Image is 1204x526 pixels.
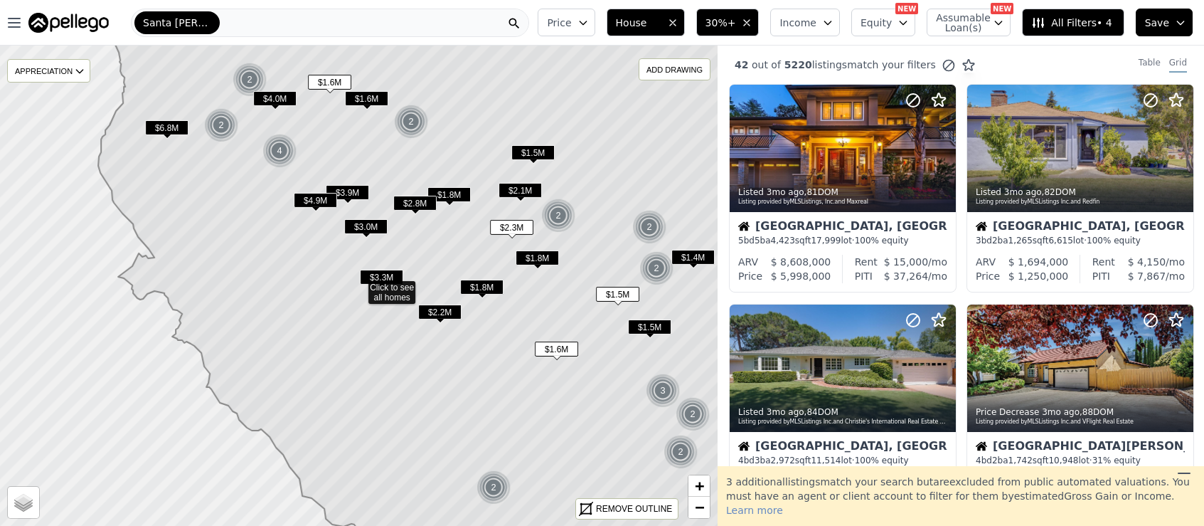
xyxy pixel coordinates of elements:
span: $ 15,000 [884,256,928,268]
div: 2 [476,470,511,505]
div: $1.5M [628,320,671,340]
span: $1.6M [345,91,388,106]
div: Price [976,269,1000,283]
a: Listed 3mo ago,81DOMListing provided byMLSListings, Inc.and MaxrealHouse[GEOGRAPHIC_DATA], [GEOGR... [729,84,955,293]
span: 5220 [781,59,812,70]
div: 3 additional listing s match your search but are excluded from public automated valuations. You m... [718,466,1204,526]
div: Grid [1169,57,1187,73]
a: Zoom in [688,475,710,497]
time: 2025-05-27 08:00 [767,407,804,417]
img: g1.png [676,397,710,431]
span: 10,948 [1048,456,1078,465]
span: 11,514 [811,456,841,465]
div: 2 [233,63,267,97]
div: [GEOGRAPHIC_DATA], [GEOGRAPHIC_DATA] [738,221,947,235]
button: Price [538,9,595,36]
div: Price Decrease , 88 DOM [976,406,1186,418]
div: NEW [895,3,918,14]
div: Table [1139,57,1161,73]
span: Price [547,16,571,30]
div: 4 [262,134,297,168]
div: $1.6M [535,342,578,362]
div: 2 [676,397,710,431]
img: House [976,441,987,452]
div: Listing provided by MLSListings Inc. and Redfin [976,198,1186,206]
span: $3.3M [360,270,403,285]
div: Listed , 81 DOM [738,186,949,198]
span: − [695,498,704,516]
span: $4.9M [294,193,337,208]
span: Save [1145,16,1169,30]
span: 4,423 [771,236,795,246]
div: 2 [639,251,673,285]
div: ARV [738,255,758,269]
span: $1.4M [671,250,715,265]
span: 42 [735,59,748,70]
div: $1.6M [308,75,351,95]
button: Save [1136,9,1193,36]
span: $1.5M [511,145,555,160]
img: g1.png [646,374,681,408]
div: APPRECIATION [7,59,90,83]
div: $3.9M [326,185,369,206]
div: /mo [878,255,947,269]
time: 2025-05-29 18:38 [767,187,804,197]
img: g1.png [204,108,239,142]
img: g1.png [632,210,667,244]
div: 2 [664,435,698,469]
span: 1,742 [1008,456,1033,465]
div: Price [738,269,762,283]
div: 4 bd 3 ba sqft lot · 100% equity [738,455,947,466]
button: Equity [851,9,915,36]
div: 2 [204,108,238,142]
span: $4.0M [253,91,297,106]
div: $1.5M [596,287,639,307]
span: Income [779,16,816,30]
span: + [695,477,704,495]
div: $1.8M [516,251,559,271]
span: $1.6M [308,75,351,90]
div: $1.6M [345,91,388,112]
span: match your filters [847,58,936,72]
span: 30%+ [705,16,736,30]
div: [GEOGRAPHIC_DATA], [GEOGRAPHIC_DATA] [976,221,1185,235]
div: PITI [855,269,873,283]
button: All Filters• 4 [1022,9,1124,36]
div: 3 bd 2 ba sqft lot · 100% equity [976,235,1185,246]
div: [GEOGRAPHIC_DATA][PERSON_NAME] ([GEOGRAPHIC_DATA][PERSON_NAME]) [976,441,1185,455]
div: REMOVE OUTLINE [596,503,672,515]
a: Price Decrease 3mo ago,88DOMListing provided byMLSListings Inc.and VFlight Real EstateHouse[GEOGR... [966,304,1193,512]
span: 2,972 [771,456,795,465]
span: House [616,16,661,30]
span: $1.5M [628,320,671,335]
div: $1.5M [511,145,555,166]
span: $1.8M [516,251,559,265]
div: [GEOGRAPHIC_DATA], [GEOGRAPHIC_DATA] [738,441,947,455]
div: 5 bd 5 ba sqft lot · 100% equity [738,235,947,246]
img: g1.png [639,251,674,285]
span: $2.1M [499,183,542,198]
div: Listed , 84 DOM [738,406,949,418]
div: 3 [646,374,680,408]
img: House [976,221,987,232]
div: $1.4M [671,250,715,270]
div: $3.0M [344,219,388,240]
div: $2.3M [490,220,533,241]
div: ARV [976,255,996,269]
span: $2.2M [418,305,462,320]
time: 2025-05-28 22:18 [1004,187,1042,197]
span: $ 37,264 [884,270,928,282]
div: $1.8M [460,280,504,300]
span: $1.5M [596,287,639,302]
span: $ 1,250,000 [1008,270,1069,282]
img: House [738,441,750,452]
span: $ 5,998,000 [771,270,831,282]
a: Listed 3mo ago,84DOMListing provided byMLSListings Inc.and Christie's International Real Estate S... [729,304,955,512]
span: $1.6M [535,342,578,357]
div: /mo [873,269,947,283]
div: ADD DRAWING [639,59,710,80]
button: Income [770,9,840,36]
span: Assumable Loan(s) [936,13,981,33]
span: All Filters • 4 [1031,16,1112,30]
span: Santa [PERSON_NAME] [143,16,211,30]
